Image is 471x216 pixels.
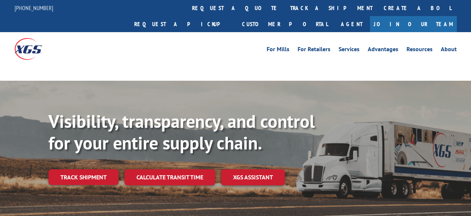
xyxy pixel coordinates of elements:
[48,169,119,185] a: Track shipment
[129,16,236,32] a: Request a pickup
[441,46,457,55] a: About
[267,46,289,55] a: For Mills
[298,46,330,55] a: For Retailers
[339,46,359,55] a: Services
[368,46,398,55] a: Advantages
[236,16,333,32] a: Customer Portal
[221,169,285,185] a: XGS ASSISTANT
[125,169,215,185] a: Calculate transit time
[333,16,370,32] a: Agent
[15,4,53,12] a: [PHONE_NUMBER]
[48,109,315,154] b: Visibility, transparency, and control for your entire supply chain.
[370,16,457,32] a: Join Our Team
[406,46,433,55] a: Resources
